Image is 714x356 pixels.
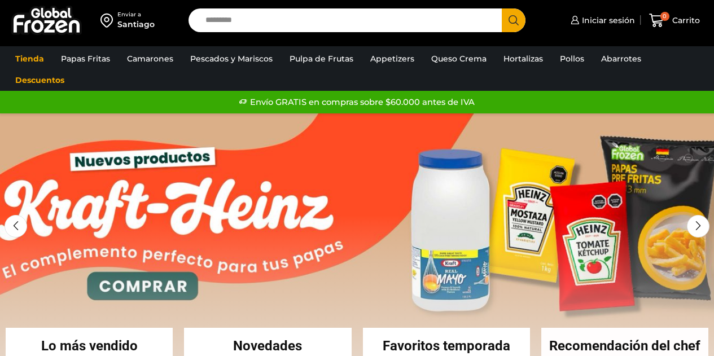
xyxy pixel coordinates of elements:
div: Previous slide [5,215,27,238]
a: Appetizers [365,48,420,69]
h2: Favoritos temporada [363,339,530,353]
span: 0 [660,12,669,21]
a: Papas Fritas [55,48,116,69]
a: Hortalizas [498,48,549,69]
span: Carrito [669,15,700,26]
a: Abarrotes [595,48,647,69]
h2: Novedades [184,339,351,353]
a: Queso Crema [426,48,492,69]
a: Pescados y Mariscos [185,48,278,69]
div: Enviar a [117,11,155,19]
img: address-field-icon.svg [100,11,117,30]
a: Pulpa de Frutas [284,48,359,69]
a: 0 Carrito [646,7,703,34]
a: Camarones [121,48,179,69]
h2: Lo más vendido [6,339,173,353]
div: Santiago [117,19,155,30]
a: Pollos [554,48,590,69]
button: Search button [502,8,525,32]
a: Iniciar sesión [568,9,635,32]
div: Next slide [687,215,709,238]
a: Descuentos [10,69,70,91]
a: Tienda [10,48,50,69]
h2: Recomendación del chef [541,339,708,353]
span: Iniciar sesión [579,15,635,26]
